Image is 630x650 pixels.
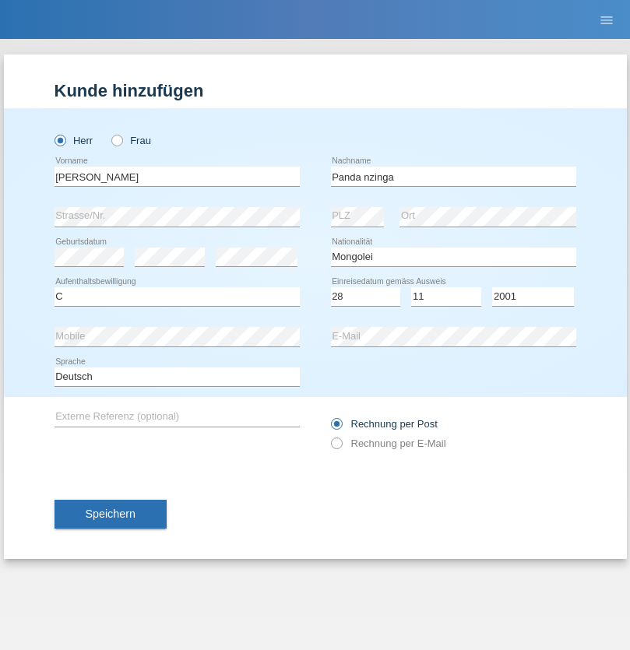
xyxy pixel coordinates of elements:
[599,12,614,28] i: menu
[55,500,167,529] button: Speichern
[331,418,341,437] input: Rechnung per Post
[55,135,93,146] label: Herr
[331,437,341,457] input: Rechnung per E-Mail
[111,135,121,145] input: Frau
[331,437,446,449] label: Rechnung per E-Mail
[591,15,622,24] a: menu
[331,418,438,430] label: Rechnung per Post
[111,135,151,146] label: Frau
[55,135,65,145] input: Herr
[55,81,576,100] h1: Kunde hinzufügen
[86,508,136,520] span: Speichern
